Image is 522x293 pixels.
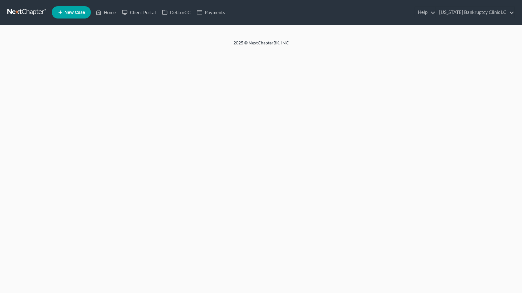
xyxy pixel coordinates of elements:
a: [US_STATE] Bankruptcy Clinic LC [436,7,514,18]
a: Help [415,7,435,18]
div: 2025 © NextChapterBK, INC [86,40,437,51]
a: Home [93,7,119,18]
a: Client Portal [119,7,159,18]
new-legal-case-button: New Case [52,6,91,19]
a: Payments [194,7,228,18]
a: DebtorCC [159,7,194,18]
